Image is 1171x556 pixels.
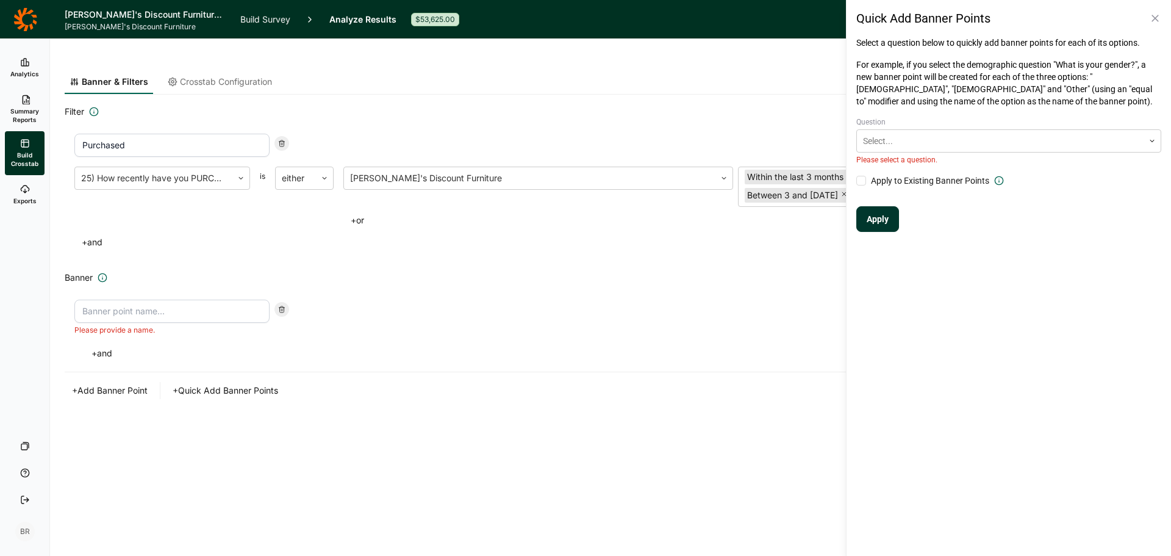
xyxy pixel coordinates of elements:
a: Summary Reports [5,87,45,131]
p: Select a question below to quickly add banner points for each of its options. [856,37,1161,49]
button: +and [74,234,110,251]
span: Crosstab Configuration [180,76,272,88]
input: Filter name... [74,134,270,157]
a: Build Crosstab [5,131,45,175]
label: Question [856,117,1161,127]
span: [PERSON_NAME]'s Discount Furniture [65,22,226,32]
button: Apply [856,206,899,232]
h1: Quick Add Banner Points [856,10,990,27]
h1: [PERSON_NAME]'s Discount Furniture Ad & Brand Tracking [65,7,226,22]
div: Within the last 3 months [745,170,846,184]
div: Please select a question. [856,155,1161,165]
p: For example, if you select the demographic question "What is your gender?", a new banner point wi... [856,59,1161,107]
a: Analytics [5,48,45,87]
span: Banner [65,270,93,285]
button: +and [84,345,120,362]
span: is [260,171,265,229]
div: BR [15,522,35,541]
button: +or [343,212,371,229]
span: Exports [13,197,37,205]
div: Remove Between 3 and 6 months ago [840,188,850,203]
a: Exports [5,175,45,214]
span: Build Crosstab [10,151,40,168]
div: Remove [274,302,289,317]
span: Filter [65,104,84,119]
div: $53,625.00 [411,13,459,26]
div: Remove [274,136,289,151]
div: Between 3 and [DATE] [745,188,840,203]
input: Banner point name... [74,300,270,323]
button: +Add Banner Point [65,382,155,399]
span: Banner & Filters [82,76,148,88]
div: Please provide a name. [74,325,270,335]
span: Apply to Existing Banner Points [871,175,989,187]
span: Summary Reports [10,107,40,124]
span: Analytics [10,70,39,78]
button: +Quick Add Banner Points [165,382,285,399]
